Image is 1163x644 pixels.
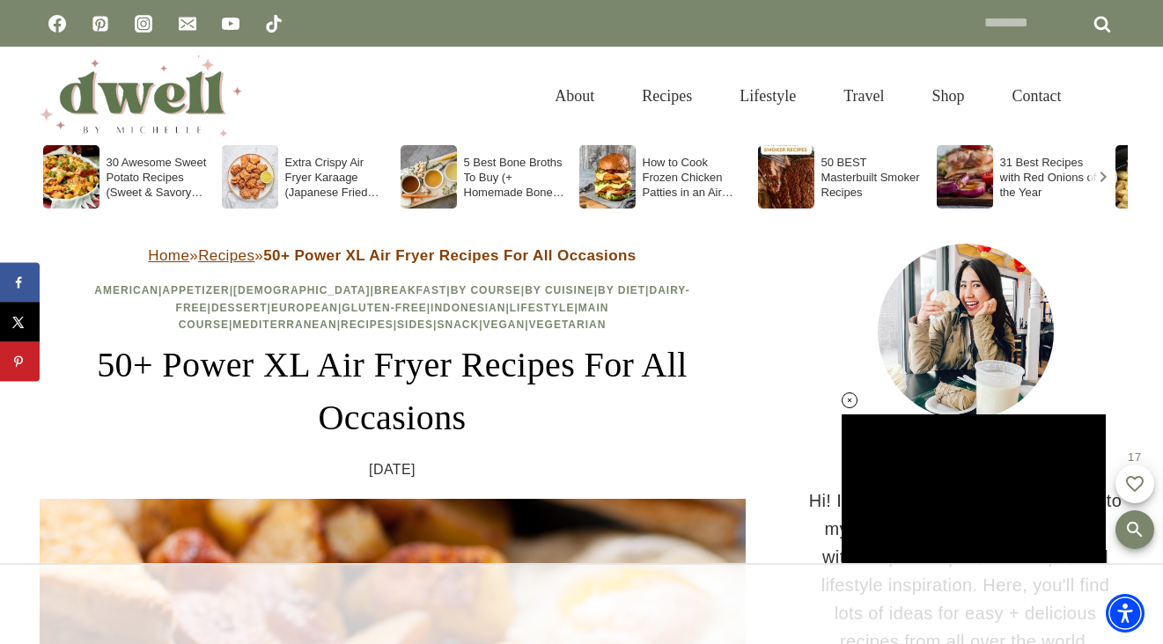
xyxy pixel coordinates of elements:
a: Main Course [179,302,609,331]
a: YouTube [213,6,248,41]
nav: Primary Navigation [531,68,1085,125]
a: Recipes [341,318,394,331]
a: Pinterest [83,6,118,41]
a: Snack [437,318,479,331]
a: Dairy-Free [176,284,690,313]
a: Mediterranean [232,318,336,331]
a: Lifestyle [716,68,820,125]
a: TikTok [256,6,291,41]
a: Sides [397,318,433,331]
a: Facebook [40,6,75,41]
a: Shop [908,68,988,125]
a: Vegetarian [529,318,607,331]
a: By Diet [598,284,645,296]
a: American [94,284,158,296]
span: » » [148,247,636,264]
a: Recipes [198,247,254,264]
div: Accessibility Menu [1106,594,1145,633]
a: Lifestyle [510,302,575,314]
a: Travel [820,68,908,125]
a: Recipes [618,68,716,125]
iframe: Advertisement [842,414,1106,563]
span: | | | | | | | | | | | | | | | | | | | [94,284,689,330]
a: By Cuisine [525,284,593,296]
a: Instagram [126,6,161,41]
a: Dessert [211,302,268,314]
a: About [531,68,618,125]
a: Indonesian [431,302,505,314]
img: DWELL by michelle [40,55,242,136]
a: Email [170,6,205,41]
a: Appetizer [162,284,229,296]
a: [DEMOGRAPHIC_DATA] [233,284,371,296]
a: Home [148,247,189,264]
time: [DATE] [369,458,416,481]
h3: HI THERE [807,437,1124,469]
a: Vegan [483,318,526,331]
a: By Course [451,284,521,296]
a: Contact [989,68,1086,125]
iframe: Advertisement [155,565,1009,644]
a: Breakfast [374,284,446,296]
a: Gluten-Free [342,302,426,314]
h1: 50+ Power XL Air Fryer Recipes For All Occasions [40,339,746,444]
a: European [271,302,338,314]
strong: 50+ Power XL Air Fryer Recipes For All Occasions [263,247,636,264]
